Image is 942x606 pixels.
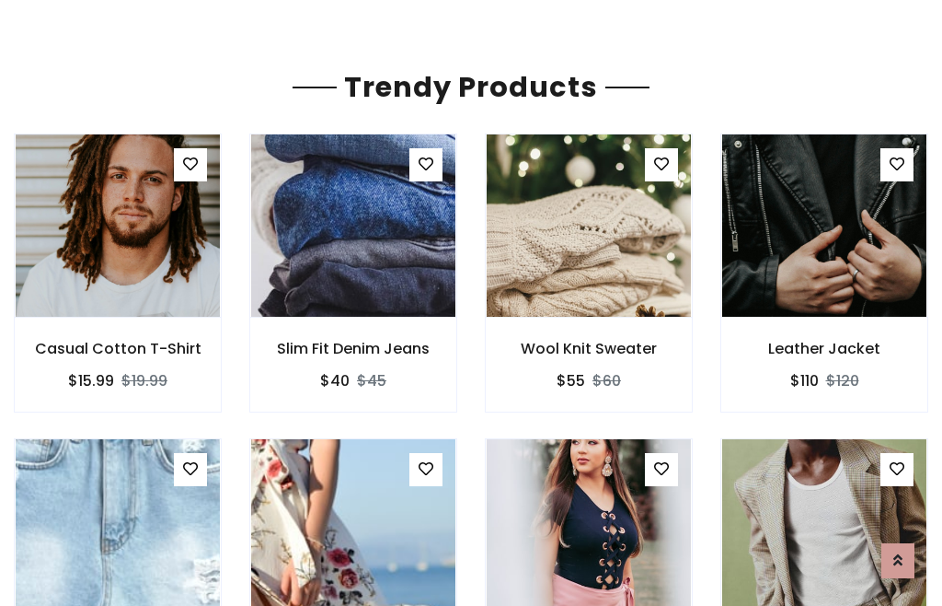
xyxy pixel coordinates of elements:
[826,370,859,391] del: $120
[337,67,605,107] span: Trendy Products
[557,372,585,390] h6: $55
[486,340,692,357] h6: Wool Knit Sweater
[790,372,819,390] h6: $110
[357,370,386,391] del: $45
[592,370,621,391] del: $60
[15,340,221,357] h6: Casual Cotton T-Shirt
[721,340,927,357] h6: Leather Jacket
[121,370,167,391] del: $19.99
[250,340,456,357] h6: Slim Fit Denim Jeans
[320,372,350,390] h6: $40
[68,372,114,390] h6: $15.99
